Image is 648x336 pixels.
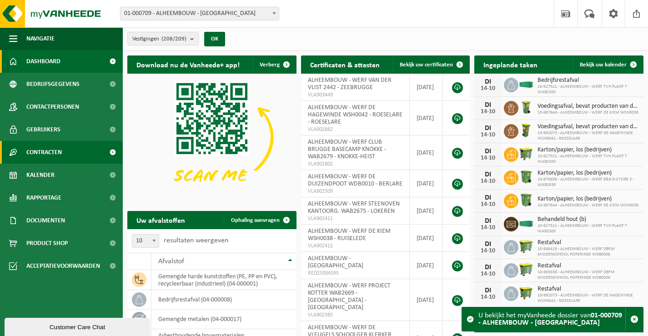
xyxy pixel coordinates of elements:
div: 14-10 [479,85,497,92]
span: Product Shop [26,232,68,255]
td: [DATE] [410,252,443,279]
div: DI [479,264,497,271]
span: 01-000709 - ALHEEMBOUW - OOSTNIEUWKERKE [121,7,279,20]
div: DI [479,148,497,155]
div: DI [479,78,497,85]
h2: Ingeplande taken [474,55,547,73]
span: 10-987644 - ALHEEMBOUW - WERF DE KIEM WSH0038 [537,110,639,115]
a: Ophaling aanvragen [224,211,296,229]
img: WB-1100-HPE-GN-50 [518,285,534,301]
img: WB-0660-HPE-GN-50 [518,239,534,254]
img: HK-XC-30-GN-00 [518,80,534,88]
span: 10 [132,234,159,248]
span: Behandeld hout (b) [537,216,639,223]
div: DI [479,194,497,201]
span: Ophaling aanvragen [231,217,280,223]
td: [DATE] [410,225,443,252]
span: Karton/papier, los (bedrijven) [537,196,638,203]
span: Bedrijfsgegevens [26,73,80,95]
span: Bedrijfsrestafval [537,77,639,84]
img: Download de VHEPlus App [127,74,296,201]
span: ALHEEMBOUW - WERF DE DUIZENDPOOT WDB0010 - BERLARE [308,173,402,187]
span: Afvalstof [158,258,184,265]
td: bedrijfsrestafval (04-000008) [151,290,296,310]
td: [DATE] [410,74,443,101]
a: Bekijk uw kalender [573,55,643,74]
img: WB-0370-HPE-GN-50 [518,169,534,185]
span: VLA902882 [308,126,402,133]
span: Documenten [26,209,65,232]
span: Navigatie [26,27,55,50]
span: ALHEEMBOUW - WERF DE HAGEWINDE WSH0042 - ROESELARE - ROESELARE [308,104,402,125]
div: DI [479,101,497,109]
span: RED25004595 [308,270,402,277]
div: 14-10 [479,178,497,185]
span: Verberg [260,62,280,68]
img: WB-0370-HPE-GN-50 [518,192,534,208]
div: 14-10 [479,132,497,138]
button: Vestigingen(208/209) [127,32,199,45]
span: Acceptatievoorwaarden [26,255,100,277]
button: OK [204,32,225,46]
span: Vestigingen [132,32,186,46]
span: Rapportage [26,186,61,209]
span: ALHEEMBOUW - WERF PROJECT KOTTER WAB2669 - [GEOGRAPHIC_DATA] - [GEOGRAPHIC_DATA] [308,282,391,311]
div: 14-10 [479,271,497,277]
div: DI [479,217,497,225]
td: [DATE] [410,279,443,321]
td: [DATE] [410,101,443,135]
div: DI [479,241,497,248]
span: 10-992073 - ALHEEMBOUW - WERF DE HAGEWINDE WSH0042 - ROESELARE [537,130,639,141]
td: [DATE] [410,197,443,225]
td: gemengde harde kunststoffen (PE, PP en PVC), recycleerbaar (industrieel) (04-000001) [151,270,296,290]
label: resultaten weergeven [164,237,228,244]
div: DI [479,125,497,132]
td: [DATE] [410,135,443,170]
span: 10-992073 - ALHEEMBOUW - WERF DE HAGEWINDE WSH0042 - ROESELARE [537,293,639,304]
span: ALHEEMBOUW - WERF CLUB BRUGGE BASECAMP KNOKKE - WAB2679 - KNOKKE-HEIST [308,139,386,160]
h2: Certificaten & attesten [301,55,389,73]
div: DI [479,287,497,294]
img: WB-0060-HPE-GN-50 [518,123,534,138]
img: WB-0140-HPE-GN-50 [518,100,534,115]
span: VLA902411 [308,215,402,222]
div: 14-10 [479,294,497,301]
td: [DATE] [410,170,443,197]
div: U bekijkt het myVanheede dossier van [478,307,625,331]
iframe: chat widget [5,316,152,336]
span: Gebruikers [26,118,60,141]
div: DI [479,171,497,178]
span: Dashboard [26,50,60,73]
h2: Uw afvalstoffen [127,211,194,229]
span: Contactpersonen [26,95,79,118]
span: Bekijk uw kalender [580,62,627,68]
span: 10-927521 - ALHEEMBOUW - WERF TVH PLANT T WAB2500 [537,223,639,234]
div: 14-10 [479,109,497,115]
count: (208/209) [161,36,186,42]
span: 01-000709 - ALHEEMBOUW - OOSTNIEUWKERKE [120,7,279,20]
span: Karton/papier, los (bedrijven) [537,146,639,154]
div: 14-10 [479,155,497,161]
a: Bekijk uw certificaten [392,55,469,74]
span: ALHEEMBOUW - WERF DE KIEM WSH0038 - RUISELEDE [308,228,391,242]
span: 10-987644 - ALHEEMBOUW - WERF DE KIEM WSH0038 [537,203,638,208]
span: VLA902385 [308,311,402,319]
span: ALHEEMBOUW - WERF STEENOVEN KANTOORG. WAB2675 - LOKEREN [308,201,400,215]
span: 10-927521 - ALHEEMBOUW - WERF TVH PLANT T WAB2500 [537,84,639,95]
span: 10 [132,235,159,247]
span: 10-927521 - ALHEEMBOUW - WERF TVH PLANT T WAB2500 [537,154,639,165]
span: ALHEEMBOUW - WERF VAN DER VLIST 2442 - ZEEBRUGGE [308,77,392,91]
img: WB-0660-HPE-GN-50 [518,262,534,277]
span: Bekijk uw certificaten [400,62,453,68]
span: 10-965638 - ALHEEMBOUW - WERF DBFM MIDDENSCHOOL POPERINGE WDB0006 [537,270,639,281]
span: ALHEEMBOUW - [GEOGRAPHIC_DATA] [308,255,363,269]
span: 10-946419 - ALHEEMBOUW - WERF DBFM MIDDENSCHOOL POPERINGE WDB0006 [537,246,639,257]
span: Kalender [26,164,55,186]
span: Restafval [537,286,639,293]
img: WB-1100-HPE-GN-50 [518,146,534,161]
div: 14-10 [479,225,497,231]
span: Voedingsafval, bevat producten van dierlijke oorsprong, onverpakt, categorie 3 [537,123,639,130]
img: HK-XC-30-GN-00 [518,219,534,227]
div: 14-10 [479,248,497,254]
